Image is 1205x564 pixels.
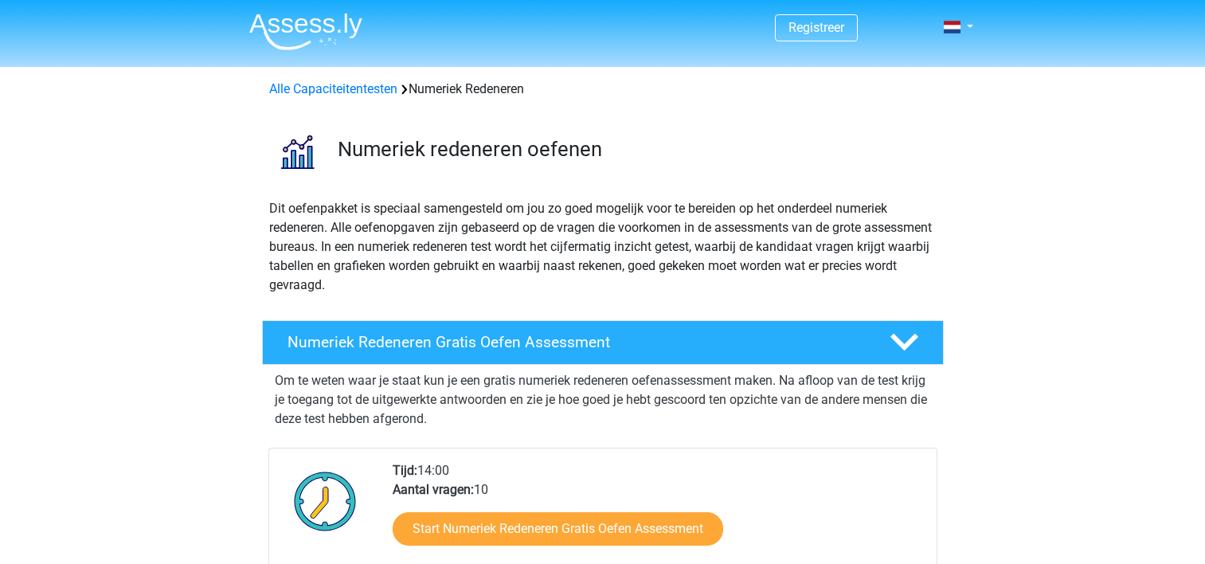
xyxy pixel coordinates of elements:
img: Klok [285,461,366,541]
b: Tijd: [393,463,417,478]
a: Alle Capaciteitentesten [269,81,397,96]
a: Registreer [788,20,844,35]
b: Aantal vragen: [393,482,474,497]
h4: Numeriek Redeneren Gratis Oefen Assessment [288,333,864,351]
div: Numeriek Redeneren [263,80,943,99]
img: numeriek redeneren [263,118,331,186]
img: Assessly [249,13,362,50]
a: Start Numeriek Redeneren Gratis Oefen Assessment [393,512,723,546]
p: Dit oefenpakket is speciaal samengesteld om jou zo goed mogelijk voor te bereiden op het onderdee... [269,199,937,295]
a: Numeriek Redeneren Gratis Oefen Assessment [256,320,950,365]
p: Om te weten waar je staat kun je een gratis numeriek redeneren oefenassessment maken. Na afloop v... [275,371,931,429]
h3: Numeriek redeneren oefenen [338,137,931,162]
